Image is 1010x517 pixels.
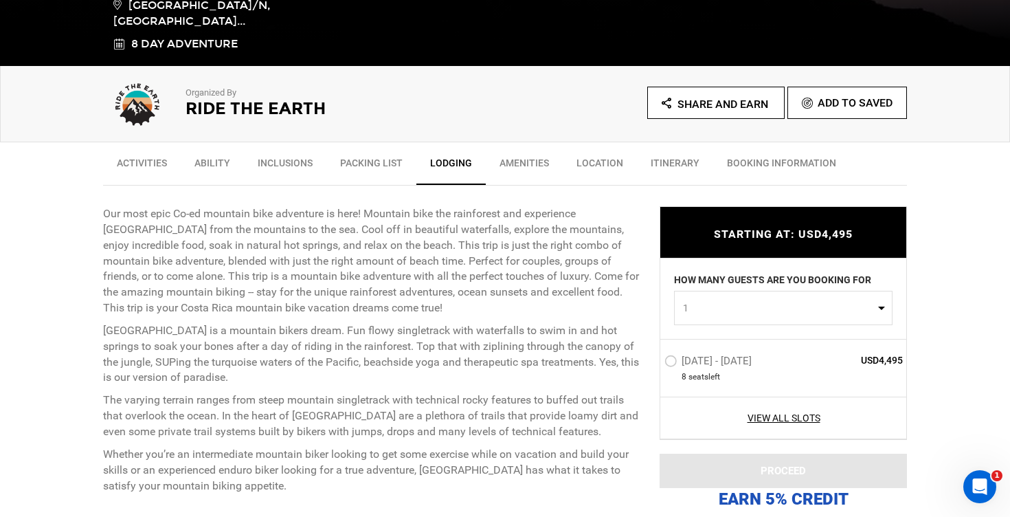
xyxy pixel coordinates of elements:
[818,96,893,109] span: Add To Saved
[186,87,467,100] p: Organized By
[674,273,871,291] label: HOW MANY GUESTS ARE YOU BOOKING FOR
[688,371,720,383] span: seat left
[637,149,713,184] a: Itinerary
[713,149,850,184] a: BOOKING INFORMATION
[244,149,326,184] a: Inclusions
[991,470,1002,481] span: 1
[131,36,238,52] span: 8 Day Adventure
[416,149,486,185] a: Lodging
[682,371,686,383] span: 8
[714,228,853,241] span: STARTING AT: USD4,495
[103,447,639,494] p: Whether you’re an intermediate mountain biker looking to get some exercise while on vacation and ...
[486,149,563,184] a: Amenities
[181,149,244,184] a: Ability
[103,323,639,386] p: [GEOGRAPHIC_DATA] is a mountain bikers dream. Fun flowy singletrack with waterfalls to swim in an...
[803,353,903,367] span: USD4,495
[683,301,875,315] span: 1
[660,454,907,488] button: PROCEED
[326,149,416,184] a: Packing List
[674,291,893,325] button: 1
[563,149,637,184] a: Location
[103,149,181,184] a: Activities
[103,206,639,316] p: Our most epic Co-ed mountain bike adventure is here! Mountain bike the rainforest and experience ...
[186,100,467,118] h2: Ride the Earth
[103,77,172,132] img: 1b64caa629029201e86ff38eecc8b9ff.png
[963,470,996,503] iframe: Intercom live chat
[103,393,639,440] p: The varying terrain ranges from steep mountain singletrack with technical rocky features to buffe...
[704,371,708,383] span: s
[664,411,903,425] a: View All Slots
[677,98,768,111] span: Share and Earn
[664,355,755,371] label: [DATE] - [DATE]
